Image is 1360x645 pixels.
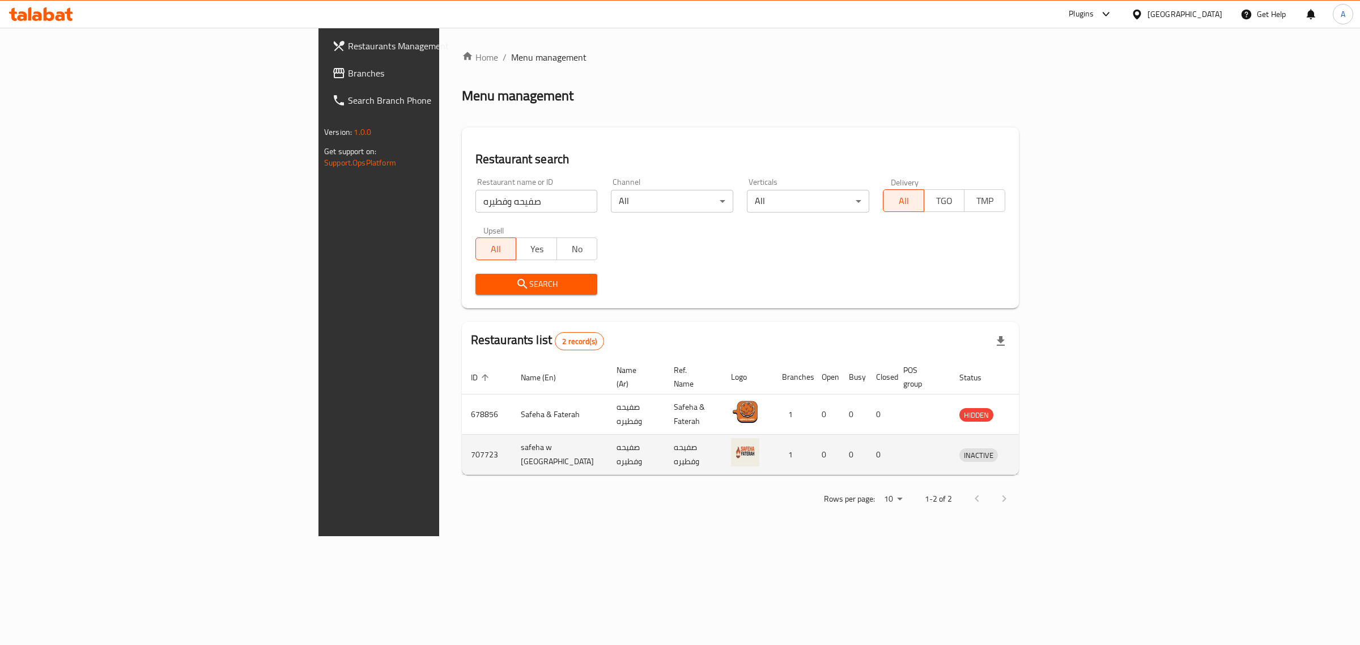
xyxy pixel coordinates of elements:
[867,360,894,394] th: Closed
[516,237,557,260] button: Yes
[462,50,1019,64] nav: breadcrumb
[475,274,598,295] button: Search
[888,193,920,209] span: All
[747,190,869,213] div: All
[959,408,993,422] div: HIDDEN
[867,394,894,435] td: 0
[773,360,813,394] th: Branches
[773,394,813,435] td: 1
[813,360,840,394] th: Open
[840,435,867,475] td: 0
[959,449,998,462] span: INACTIVE
[475,151,1005,168] h2: Restaurant search
[348,66,537,80] span: Branches
[731,398,759,426] img: Safeha & Faterah
[959,371,996,384] span: Status
[959,448,998,462] div: INACTIVE
[323,87,546,114] a: Search Branch Phone
[555,336,603,347] span: 2 record(s)
[475,190,598,213] input: Search for restaurant name or ID..
[891,178,919,186] label: Delivery
[879,491,907,508] div: Rows per page:
[840,360,867,394] th: Busy
[512,435,607,475] td: safeha w [GEOGRAPHIC_DATA]
[475,237,517,260] button: All
[665,435,722,475] td: صفيحه وفطيره
[483,226,504,234] label: Upsell
[883,189,924,212] button: All
[813,435,840,475] td: 0
[611,190,733,213] div: All
[1147,8,1222,20] div: [GEOGRAPHIC_DATA]
[1341,8,1345,20] span: A
[484,277,589,291] span: Search
[987,328,1014,355] div: Export file
[521,241,552,257] span: Yes
[929,193,960,209] span: TGO
[617,363,651,391] span: Name (Ar)
[512,394,607,435] td: Safeha & Faterah
[481,241,512,257] span: All
[562,241,593,257] span: No
[324,125,352,139] span: Version:
[348,94,537,107] span: Search Branch Phone
[1011,360,1051,394] th: Action
[813,394,840,435] td: 0
[607,394,665,435] td: صفيحه وفطيره
[959,409,993,422] span: HIDDEN
[924,189,965,212] button: TGO
[323,32,546,60] a: Restaurants Management
[674,363,708,391] span: Ref. Name
[511,50,586,64] span: Menu management
[867,435,894,475] td: 0
[607,435,665,475] td: صفيحه وفطيره
[773,435,813,475] td: 1
[348,39,537,53] span: Restaurants Management
[1069,7,1094,21] div: Plugins
[722,360,773,394] th: Logo
[324,155,396,170] a: Support.OpsPlatform
[969,193,1001,209] span: TMP
[925,492,952,506] p: 1-2 of 2
[964,189,1005,212] button: TMP
[731,438,759,466] img: safeha w faterah
[354,125,371,139] span: 1.0.0
[324,144,376,159] span: Get support on:
[903,363,937,391] span: POS group
[665,394,722,435] td: Safeha & Faterah
[521,371,571,384] span: Name (En)
[462,87,573,105] h2: Menu management
[471,332,604,350] h2: Restaurants list
[824,492,875,506] p: Rows per page:
[840,394,867,435] td: 0
[323,60,546,87] a: Branches
[556,237,598,260] button: No
[555,332,604,350] div: Total records count
[471,371,492,384] span: ID
[462,360,1051,475] table: enhanced table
